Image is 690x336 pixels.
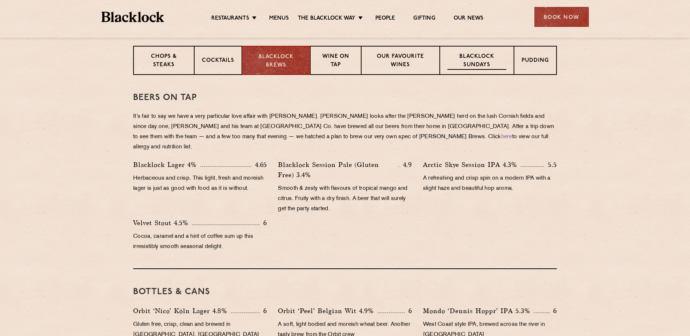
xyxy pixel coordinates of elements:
p: Blacklock Brews [250,53,303,69]
p: Blacklock Lager 4% [133,160,200,170]
p: Arctic Skye Session IPA 4.3% [423,160,521,170]
p: 6 [550,306,557,316]
h3: BOTTLES & CANS [133,287,557,297]
p: Orbit ‘Peel’ Belgian Wit 4.9% [278,306,378,316]
a: Menus [269,15,289,23]
p: Blacklock Session Pale (Gluten Free) 3.4% [278,160,399,180]
p: Our favourite wines [369,53,432,70]
p: Herbaceous and crisp. This light, fresh and moreish lager is just as good with food as it is with... [133,173,267,194]
p: Velvet Stout 4.5% [133,218,192,228]
p: A refreshing and crisp spin on a modern IPA with a slight haze and beautiful hop aroma. [423,173,557,194]
a: Gifting [413,15,435,23]
p: 6 [405,306,412,316]
p: Cocktails [202,57,234,66]
img: BL_Textured_Logo-footer-cropped.svg [101,12,164,22]
p: Mondo ‘Dennis Hoppr’ IPA 5.3% [423,306,534,316]
a: here [501,134,512,140]
p: It’s fair to say we have a very particular love affair with [PERSON_NAME]. [PERSON_NAME] looks af... [133,112,557,152]
div: Book Now [534,7,589,27]
p: Pudding [522,57,549,66]
a: People [375,15,395,23]
a: Restaurants [211,15,249,23]
p: Blacklock Sundays [447,53,506,70]
p: 6 [260,218,267,228]
a: The Blacklock Way [298,15,355,23]
p: 4.65 [251,160,267,169]
p: Chops & Steaks [141,53,187,70]
p: Orbit ‘Nico’ Köln Lager 4.8% [133,306,231,316]
p: Wine on Tap [318,53,354,70]
h3: Beers on tap [133,93,557,103]
p: 5.5 [544,160,557,169]
p: Smooth & zesty with flavours of tropical mango and citrus. Fruity with a dry finish. A beer that ... [278,184,412,214]
p: Cocoa, caramel and a hint of coffee sum up this irresistibly smooth seasonal delight. [133,232,267,252]
a: Our News [454,15,484,23]
p: 6 [260,306,267,316]
p: 4.9 [399,160,412,169]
